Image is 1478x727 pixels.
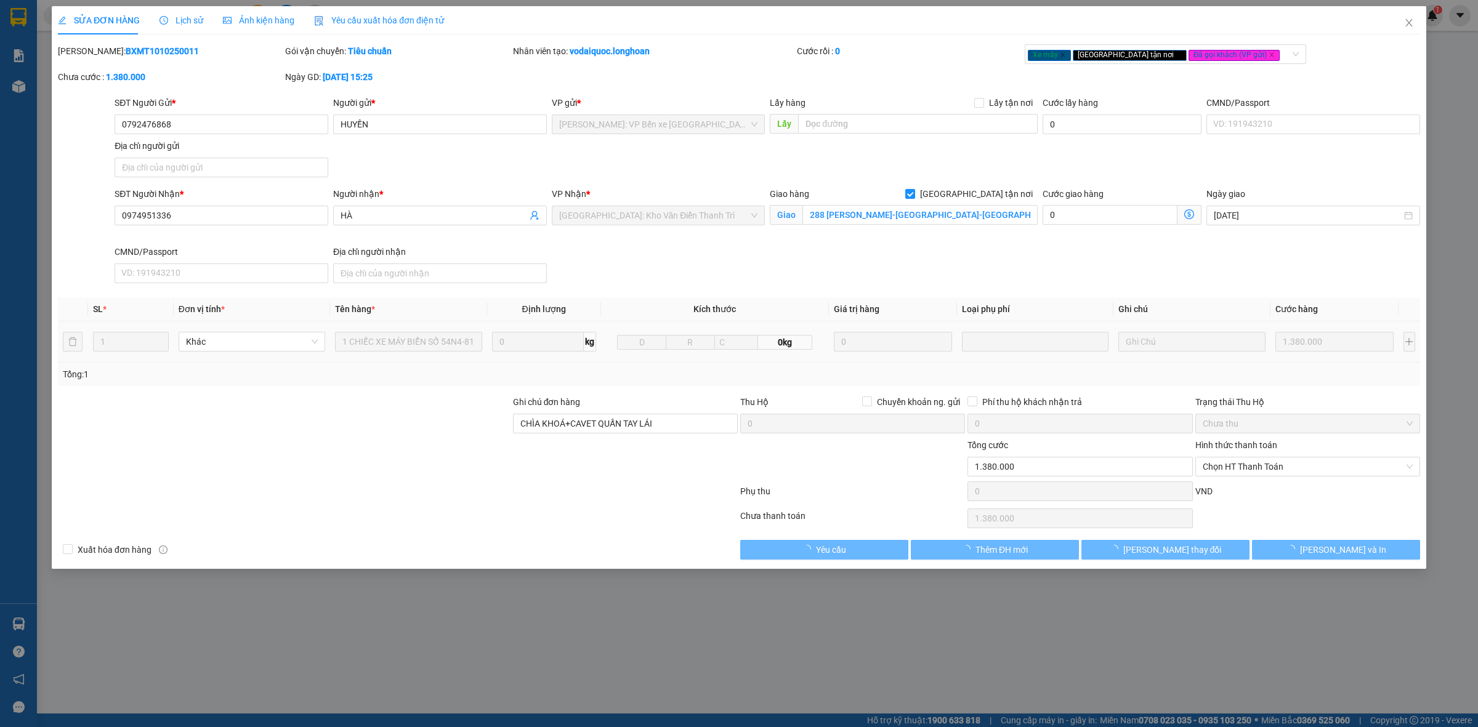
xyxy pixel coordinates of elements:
[957,297,1113,321] th: Loại phụ phí
[1275,332,1394,351] input: 0
[552,189,586,199] span: VP Nhận
[559,206,758,225] span: Hà Nội: Kho Văn Điển Thanh Trì
[739,509,966,531] div: Chưa thanh toán
[834,304,879,314] span: Giá trị hàng
[115,96,328,110] div: SĐT Người Gửi
[160,16,168,25] span: clock-circle
[1206,96,1420,110] div: CMND/Passport
[798,114,1038,134] input: Dọc đường
[740,540,908,560] button: Yêu cầu
[1113,297,1270,321] th: Ghi chú
[1043,205,1177,225] input: Cước giao hàng
[802,205,1038,225] input: Giao tận nơi
[977,395,1087,409] span: Phí thu hộ khách nhận trả
[1195,486,1213,496] span: VND
[1043,114,1201,134] input: Cước lấy hàng
[335,304,375,314] span: Tên hàng
[770,114,798,134] span: Lấy
[530,211,539,220] span: user-add
[872,395,965,409] span: Chuyển khoản ng. gửi
[31,73,208,120] span: [PHONE_NUMBER] - [DOMAIN_NAME]
[314,15,444,25] span: Yêu cầu xuất hóa đơn điện tử
[333,245,547,259] div: Địa chỉ người nhận
[285,44,510,58] div: Gói vận chuyển:
[333,263,547,283] input: Địa chỉ của người nhận
[770,189,809,199] span: Giao hàng
[115,158,328,177] input: Địa chỉ của người gửi
[314,16,324,26] img: icon
[666,335,715,350] input: R
[1275,304,1318,314] span: Cước hàng
[63,368,570,381] div: Tổng: 1
[714,335,759,350] input: C
[617,335,666,350] input: D
[559,115,758,134] span: Hồ Chí Minh: VP Bến xe Miền Tây (Quận Bình Tân)
[513,414,738,433] input: Ghi chú đơn hàng
[115,139,328,153] div: Địa chỉ người gửi
[1028,50,1071,61] span: Xe máy
[570,46,650,56] b: vodaiquoc.longhoan
[911,540,1079,560] button: Thêm ĐH mới
[915,187,1038,201] span: [GEOGRAPHIC_DATA] tận nơi
[58,44,283,58] div: [PERSON_NAME]:
[58,16,67,25] span: edit
[1269,52,1275,58] span: close
[160,15,203,25] span: Lịch sử
[1214,209,1402,222] input: Ngày giao
[348,46,392,56] b: Tiêu chuẩn
[333,187,547,201] div: Người nhận
[975,543,1028,556] span: Thêm ĐH mới
[1392,6,1426,41] button: Close
[1176,52,1182,58] span: close
[1184,209,1194,219] span: dollar-circle
[802,545,816,553] span: loading
[1043,98,1098,108] label: Cước lấy hàng
[513,397,581,407] label: Ghi chú đơn hàng
[1073,50,1187,61] span: [GEOGRAPHIC_DATA] tận nơi
[285,70,510,84] div: Ngày GD:
[522,304,566,314] span: Định lượng
[1189,50,1280,61] span: Đã gọi khách (VP gửi)
[179,304,225,314] span: Đơn vị tính
[1118,332,1265,351] input: Ghi Chú
[1403,332,1415,351] button: plus
[126,46,199,56] b: BXMT1010250011
[797,44,1022,58] div: Cước rồi :
[584,332,596,351] span: kg
[115,245,328,259] div: CMND/Passport
[1081,540,1250,560] button: [PERSON_NAME] thay đổi
[30,18,208,46] strong: BIÊN NHẬN VẬN CHUYỂN BẢO AN EXPRESS
[1060,52,1066,58] span: close
[1195,440,1277,450] label: Hình thức thanh toán
[27,50,211,70] strong: (Công Ty TNHH Chuyển Phát Nhanh Bảo An - MST: 0109597835)
[1404,18,1414,28] span: close
[1110,545,1123,553] span: loading
[58,15,140,25] span: SỬA ĐƠN HÀNG
[1300,543,1386,556] span: [PERSON_NAME] và In
[223,15,294,25] span: Ảnh kiện hàng
[106,72,145,82] b: 1.380.000
[967,440,1008,450] span: Tổng cước
[63,332,83,351] button: delete
[513,44,795,58] div: Nhân viên tạo:
[186,332,318,351] span: Khác
[223,16,232,25] span: picture
[770,98,806,108] span: Lấy hàng
[552,96,765,110] div: VP gửi
[1123,543,1222,556] span: [PERSON_NAME] thay đổi
[73,543,156,556] span: Xuất hóa đơn hàng
[1195,395,1420,409] div: Trạng thái Thu Hộ
[335,332,482,351] input: VD: Bàn, Ghế
[115,187,328,201] div: SĐT Người Nhận
[159,545,168,554] span: info-circle
[58,70,283,84] div: Chưa cước :
[758,335,812,350] span: 0kg
[834,332,952,351] input: 0
[1043,189,1104,199] label: Cước giao hàng
[1286,545,1300,553] span: loading
[323,72,373,82] b: [DATE] 15:25
[835,46,840,56] b: 0
[333,96,547,110] div: Người gửi
[1252,540,1420,560] button: [PERSON_NAME] và In
[739,484,966,506] div: Phụ thu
